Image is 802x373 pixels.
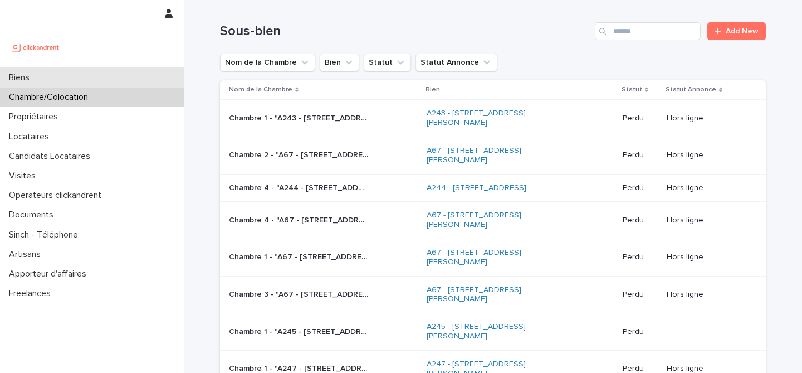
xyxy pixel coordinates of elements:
p: Sinch - Téléphone [4,230,87,240]
p: Chambre/Colocation [4,92,97,103]
a: A243 - [STREET_ADDRESS][PERSON_NAME] [427,109,566,128]
img: UCB0brd3T0yccxBKYDjQ [9,36,63,59]
p: Nom de la Chambre [229,84,292,96]
p: Perdu [623,216,658,225]
tr: Chambre 1 - "A245 - [STREET_ADDRESS][PERSON_NAME]"Chambre 1 - "A245 - [STREET_ADDRESS][PERSON_NAM... [220,313,766,351]
p: Chambre 1 - "A243 - 32 rue Professeur Joseph Nicolas, Lyon 69008" [229,112,370,123]
p: Propriétaires [4,112,67,122]
p: Perdu [623,327,658,337]
p: - [667,327,748,337]
p: Hors ligne [667,151,748,160]
button: Statut Annonce [415,54,497,71]
tr: Chambre 4 - "A67 - [STREET_ADDRESS][PERSON_NAME]"Chambre 4 - "A67 - [STREET_ADDRESS][PERSON_NAME]... [220,202,766,239]
p: Hors ligne [667,114,748,123]
a: A244 - [STREET_ADDRESS] [427,183,526,193]
p: Chambre 2 - "A67 - 6 impasse de Gournay, Ivry-sur-Seine 94200" [229,148,370,160]
p: Hors ligne [667,290,748,299]
p: Artisans [4,249,50,260]
tr: Chambre 1 - "A67 - [STREET_ADDRESS][PERSON_NAME]"Chambre 1 - "A67 - [STREET_ADDRESS][PERSON_NAME]... [220,239,766,276]
p: Candidats Locataires [4,151,99,162]
span: Add New [726,27,759,35]
p: Perdu [623,183,658,193]
p: Statut Annonce [666,84,716,96]
a: A67 - [STREET_ADDRESS][PERSON_NAME] [427,285,566,304]
p: Chambre 4 - "A244 - 32 rue Moissan, Noisy-le-Sec 93130" [229,181,370,193]
p: Statut [622,84,642,96]
p: Chambre 4 - "A67 - 6 impasse de Gournay, Ivry-sur-Seine 94200" [229,214,370,225]
input: Search [595,22,701,40]
p: Bien [426,84,440,96]
tr: Chambre 3 - "A67 - [STREET_ADDRESS][PERSON_NAME]"Chambre 3 - "A67 - [STREET_ADDRESS][PERSON_NAME]... [220,276,766,313]
a: A67 - [STREET_ADDRESS][PERSON_NAME] [427,211,566,230]
tr: Chambre 4 - "A244 - [STREET_ADDRESS]"Chambre 4 - "A244 - [STREET_ADDRESS]" A244 - [STREET_ADDRESS... [220,174,766,202]
p: Hors ligne [667,253,748,262]
p: Perdu [623,290,658,299]
button: Nom de la Chambre [220,54,315,71]
p: Documents [4,210,62,220]
p: Perdu [623,253,658,262]
p: Chambre 1 - "A245 - 29 rue Louise Aglaé Crette, Vitry-sur-Seine 94400" [229,325,370,337]
a: A67 - [STREET_ADDRESS][PERSON_NAME] [427,248,566,267]
p: Freelances [4,288,60,299]
p: Operateurs clickandrent [4,190,110,201]
a: A67 - [STREET_ADDRESS][PERSON_NAME] [427,146,566,165]
tr: Chambre 1 - "A243 - [STREET_ADDRESS][PERSON_NAME]"Chambre 1 - "A243 - [STREET_ADDRESS][PERSON_NAM... [220,100,766,137]
button: Bien [320,54,359,71]
button: Statut [364,54,411,71]
p: Hors ligne [667,183,748,193]
p: Visites [4,171,45,181]
p: Perdu [623,151,658,160]
p: Chambre 1 - "A67 - 6 impasse de Gournay, Ivry-sur-Seine 94200" [229,250,370,262]
p: Chambre 3 - "A67 - 6 impasse de Gournay, Ivry-sur-Seine 94200" [229,288,370,299]
p: Biens [4,72,38,83]
p: Apporteur d'affaires [4,269,95,279]
a: Add New [707,22,766,40]
p: Hors ligne [667,216,748,225]
a: A245 - [STREET_ADDRESS][PERSON_NAME] [427,322,566,341]
p: Locataires [4,132,58,142]
p: Perdu [623,114,658,123]
h1: Sous-bien [220,23,590,40]
tr: Chambre 2 - "A67 - [STREET_ADDRESS][PERSON_NAME]"Chambre 2 - "A67 - [STREET_ADDRESS][PERSON_NAME]... [220,137,766,174]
